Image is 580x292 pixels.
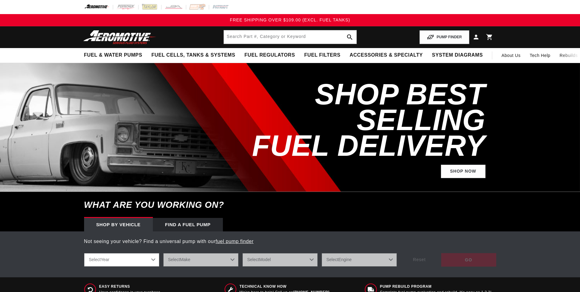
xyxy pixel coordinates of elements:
div: Shop by vehicle [84,218,153,231]
a: About Us [497,48,525,63]
span: Fuel Filters [304,52,341,58]
button: search button [343,30,356,44]
h6: What are you working on? [69,192,512,218]
span: Fuel Regulators [244,52,295,58]
span: About Us [501,53,520,58]
a: Shop Now [441,165,486,178]
select: Model [242,253,318,267]
summary: Fuel Filters [300,48,345,62]
button: PUMP FINDER [419,30,469,44]
select: Engine [322,253,397,267]
span: Rebuilds [560,52,578,59]
summary: Accessories & Specialty [345,48,427,62]
p: Not seeing your vehicle? Find a universal pump with our [84,238,496,245]
summary: System Diagrams [427,48,487,62]
summary: Fuel Regulators [240,48,299,62]
span: System Diagrams [432,52,483,58]
span: Fuel & Water Pumps [84,52,142,58]
span: Easy Returns [99,284,162,289]
select: Year [84,253,159,267]
span: Technical Know How [239,284,329,289]
summary: Fuel Cells, Tanks & Systems [147,48,240,62]
div: Find a Fuel Pump [153,218,223,231]
input: Search by Part Number, Category or Keyword [224,30,356,44]
span: Tech Help [530,52,551,59]
a: fuel pump finder [216,239,253,244]
summary: Tech Help [525,48,555,63]
select: Make [163,253,238,267]
h2: SHOP BEST SELLING FUEL DELIVERY [224,81,486,159]
img: Aeromotive [82,30,158,44]
span: Accessories & Specialty [350,52,423,58]
span: Fuel Cells, Tanks & Systems [151,52,235,58]
span: Pump Rebuild program [380,284,492,289]
summary: Fuel & Water Pumps [79,48,147,62]
span: FREE SHIPPING OVER $109.00 (EXCL. FUEL TANKS) [230,17,350,22]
